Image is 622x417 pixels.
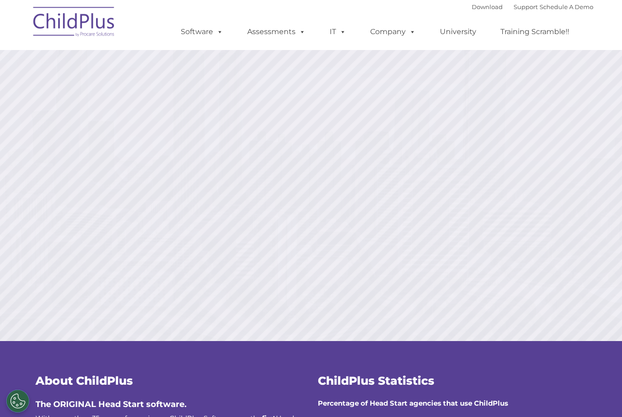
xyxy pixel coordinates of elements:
[540,3,593,10] a: Schedule A Demo
[238,23,315,41] a: Assessments
[29,0,120,46] img: ChildPlus by Procare Solutions
[472,3,593,10] font: |
[318,399,508,407] strong: Percentage of Head Start agencies that use ChildPlus
[472,3,503,10] a: Download
[361,23,425,41] a: Company
[514,3,538,10] a: Support
[172,23,232,41] a: Software
[36,399,187,409] span: The ORIGINAL Head Start software.
[491,23,578,41] a: Training Scramble!!
[423,171,530,199] a: Learn More
[6,390,29,412] button: Cookies Settings
[431,23,485,41] a: University
[321,23,355,41] a: IT
[318,374,434,387] span: ChildPlus Statistics
[36,374,133,387] span: About ChildPlus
